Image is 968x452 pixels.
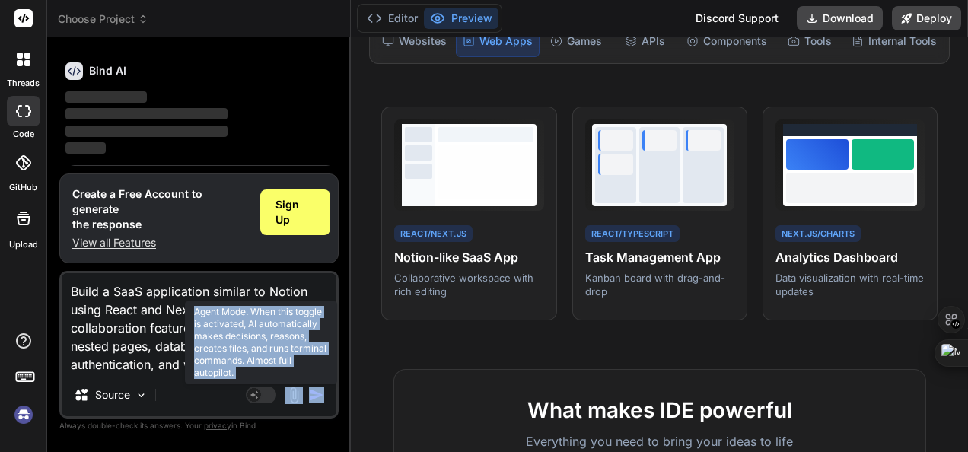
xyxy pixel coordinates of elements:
[686,6,788,30] div: Discord Support
[456,25,540,57] div: Web Apps
[89,63,126,78] h6: Bind AI
[62,273,336,374] textarea: Build a SaaS application similar to Notion using React and Next.js with real-time collaboration f...
[275,197,315,228] span: Sign Up
[585,248,734,266] h4: Task Management App
[680,25,773,57] div: Components
[797,6,883,30] button: Download
[585,225,680,243] div: React/TypeScript
[394,271,543,298] p: Collaborative workspace with rich editing
[243,386,279,404] button: Agent Mode. When this toggle is activated, AI automatically makes decisions, reasons, creates fil...
[9,238,38,251] label: Upload
[135,389,148,402] img: Pick Models
[892,6,961,30] button: Deploy
[58,11,148,27] span: Choose Project
[7,77,40,90] label: threads
[59,419,339,433] p: Always double-check its answers. Your in Bind
[612,25,678,57] div: APIs
[204,421,231,430] span: privacy
[65,126,228,137] span: ‌
[776,25,842,57] div: Tools
[95,387,130,403] p: Source
[65,91,147,103] span: ‌
[775,248,925,266] h4: Analytics Dashboard
[72,186,248,232] h1: Create a Free Account to generate the response
[775,225,861,243] div: Next.js/Charts
[13,128,34,141] label: code
[376,25,453,57] div: Websites
[309,387,324,403] img: icon
[419,394,901,426] h2: What makes IDE powerful
[361,8,424,29] button: Editor
[543,25,609,57] div: Games
[72,235,248,250] p: View all Features
[394,248,543,266] h4: Notion-like SaaS App
[775,271,925,298] p: Data visualization with real-time updates
[285,387,303,404] img: attachment
[845,25,943,57] div: Internal Tools
[394,225,473,243] div: React/Next.js
[424,8,498,29] button: Preview
[9,181,37,194] label: GitHub
[585,271,734,298] p: Kanban board with drag-and-drop
[65,142,106,154] span: ‌
[11,402,37,428] img: signin
[65,108,228,119] span: ‌
[419,432,901,450] p: Everything you need to bring your ideas to life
